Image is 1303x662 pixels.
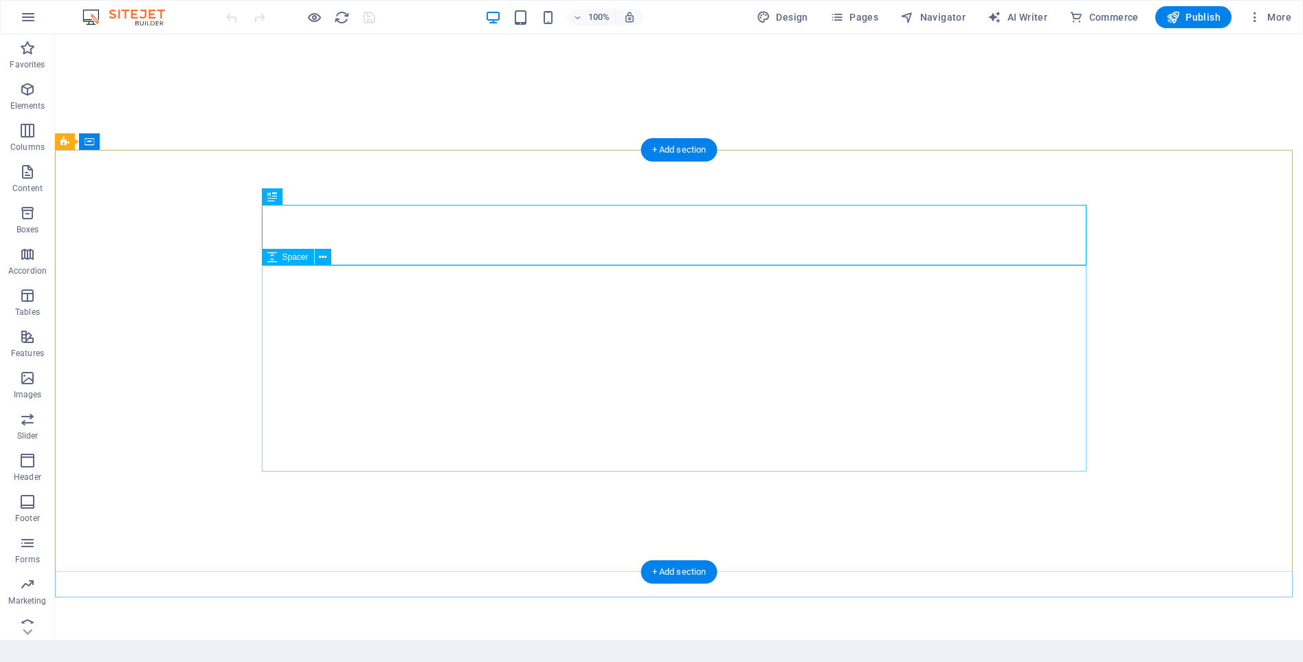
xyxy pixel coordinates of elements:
button: Navigator [895,6,971,28]
span: AI Writer [988,10,1047,24]
div: + Add section [641,560,717,584]
p: Slider [17,430,38,441]
span: Spacer [282,253,309,261]
button: Commerce [1064,6,1144,28]
button: AI Writer [982,6,1053,28]
img: Editor Logo [79,9,182,25]
div: Design (Ctrl+Alt+Y) [751,6,814,28]
i: Reload page [334,10,350,25]
div: + Add section [641,138,717,162]
p: Features [11,348,44,359]
span: Commerce [1069,10,1139,24]
span: More [1248,10,1291,24]
p: Accordion [8,265,47,276]
button: Publish [1155,6,1232,28]
p: Tables [15,307,40,318]
span: Design [757,10,808,24]
p: Marketing [8,595,46,606]
button: reload [333,9,350,25]
h6: 100% [588,9,610,25]
button: Click here to leave preview mode and continue editing [306,9,322,25]
p: Elements [10,100,45,111]
p: Columns [10,142,45,153]
span: Pages [830,10,878,24]
p: Footer [15,513,40,524]
p: Favorites [10,59,45,70]
i: On resize automatically adjust zoom level to fit chosen device. [623,11,636,23]
p: Images [14,389,42,400]
p: Boxes [16,224,39,235]
button: Design [751,6,814,28]
p: Forms [15,554,40,565]
button: 100% [567,9,616,25]
p: Header [14,472,41,483]
button: More [1243,6,1297,28]
p: Content [12,183,43,194]
button: Pages [825,6,884,28]
span: Publish [1166,10,1221,24]
span: Navigator [900,10,966,24]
